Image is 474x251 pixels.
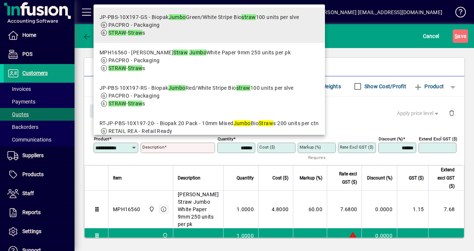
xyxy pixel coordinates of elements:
[443,104,461,122] button: Delete
[22,228,41,234] span: Settings
[22,152,44,158] span: Suppliers
[308,153,330,169] mat-hint: Requires cost
[108,128,173,134] span: RETAIL REA - Retail Ready
[433,166,455,190] span: Extend excl GST ($)
[22,70,48,76] span: Customers
[108,93,160,99] span: PACPRO - Packaging
[108,65,145,71] span: - s
[94,78,325,114] mat-option: JP-PBS-10X197-RS - Biopak Jumbo Red/White Stripe Biostraw 100 units per slve
[128,101,142,107] em: Straw
[394,107,443,120] button: Apply price level
[178,191,219,228] span: [PERSON_NAME] Straw Jumbo White Paper 9mm 250 units per pk
[22,171,44,177] span: Products
[99,49,291,57] div: MPH16560 - [PERSON_NAME] White Paper 9mm 250 units per pk
[22,51,32,57] span: POS
[4,45,75,64] a: POS
[409,174,424,182] span: GST ($)
[128,65,142,71] em: Straw
[259,144,275,150] mat-label: Cost ($)
[443,109,461,116] app-page-header-button: Delete
[189,50,206,55] em: Jumbo
[113,206,140,213] div: MPH16560
[421,29,441,43] button: Cancel
[300,174,322,182] span: Markup (%)
[4,203,75,222] a: Reports
[272,174,288,182] span: Cost ($)
[455,30,466,42] span: ave
[4,222,75,241] a: Settings
[379,136,403,141] mat-label: Discount (%)
[108,101,126,107] em: STRAW
[363,83,406,90] label: Show Cost/Profit
[237,232,254,239] span: 1.0000
[428,191,464,228] td: 7.68
[93,105,112,117] span: Close
[108,30,145,36] span: - s
[300,144,321,150] mat-label: Markup (%)
[316,6,442,18] div: [PERSON_NAME] [EMAIL_ADDRESS][DOMAIN_NAME]
[88,107,117,114] app-page-header-button: Close
[147,205,155,213] span: Central
[4,108,75,121] a: Quotes
[4,133,75,146] a: Communications
[419,136,457,141] mat-label: Extend excl GST ($)
[361,191,397,228] td: 0.0000
[99,120,319,127] div: RT-JP-PBS-10X197-20- - Biopak 20 Pack - 10mm Mixed Bio s 200 units per ctn
[94,7,325,43] mat-option: JP-PBS-10X197-GS - Biopak Jumbo Green/White Stripe Biostraw100 units per slve
[237,174,254,182] span: Quantity
[75,29,116,43] app-page-header-button: Back
[4,146,75,165] a: Suppliers
[236,85,250,91] em: straw
[7,99,35,105] span: Payments
[7,86,31,92] span: Invoices
[361,228,397,243] td: 0.0000
[4,184,75,203] a: Staff
[4,26,75,45] a: Home
[108,57,160,63] span: PACPRO - Packaging
[293,191,327,228] td: 60.00
[108,65,126,71] em: STRAW
[113,174,122,182] span: Item
[108,30,126,36] em: STRAW
[453,29,468,43] button: Save
[367,174,392,182] span: Discount (%)
[397,109,440,117] span: Apply price level
[332,206,357,213] div: 7.6800
[332,170,357,186] span: Rate excl GST ($)
[218,136,233,141] mat-label: Quantity
[4,95,75,108] a: Payments
[169,14,186,20] em: Jumbo
[142,144,164,150] mat-label: Description
[450,1,465,26] a: Knowledge Base
[178,174,200,182] span: Description
[423,30,439,42] span: Cancel
[82,33,107,39] span: Back
[340,144,373,150] mat-label: Rate excl GST ($)
[4,83,75,95] a: Invoices
[94,114,325,149] mat-option: RT-JP-PBS-10X197-20- - Biopak 20 Pack - 10mm Mixed Jumbo BioStraws 200 units per ctn
[4,165,75,184] a: Products
[94,43,325,78] mat-option: MPH16560 - Matthews Straw Jumbo White Paper 9mm 250 units per pk
[7,111,29,117] span: Quotes
[22,32,36,38] span: Home
[258,191,293,228] td: 4.8000
[99,13,299,21] div: JP-PBS-10X197-GS - Biopak Green/White Stripe Bio 100 units per slve
[94,136,109,141] mat-label: Product
[90,104,115,118] button: Close
[259,120,273,126] em: Straw
[173,50,188,55] em: Straw
[7,137,51,143] span: Communications
[4,121,75,133] a: Backorders
[455,33,458,39] span: S
[271,83,341,90] label: Show Line Volumes/Weights
[99,84,294,92] div: JP-PBS-10X197-RS - Biopak Red/White Stripe Bio 100 units per slve
[7,124,38,130] span: Backorders
[22,190,34,196] span: Staff
[241,14,256,20] em: straw
[160,232,169,240] span: Central
[128,30,142,36] em: Straw
[84,97,464,124] div: Product
[22,209,41,215] span: Reports
[80,29,109,43] button: Back
[168,85,186,91] em: Jumbo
